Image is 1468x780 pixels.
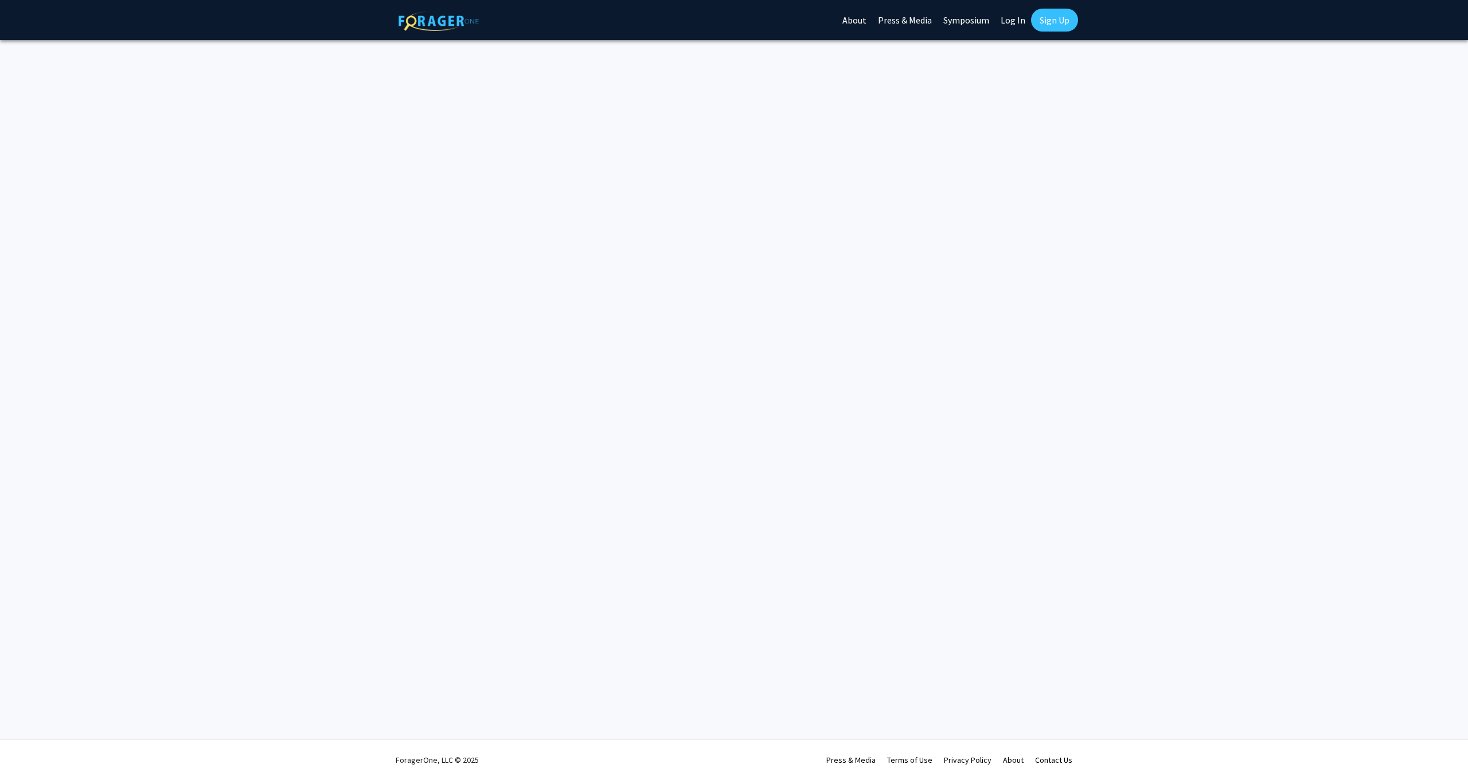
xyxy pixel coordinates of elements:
a: Sign Up [1031,9,1078,32]
a: About [1003,755,1024,765]
div: ForagerOne, LLC © 2025 [396,740,479,780]
a: Privacy Policy [944,755,991,765]
a: Press & Media [826,755,876,765]
img: ForagerOne Logo [399,11,479,31]
a: Contact Us [1035,755,1072,765]
a: Terms of Use [887,755,932,765]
